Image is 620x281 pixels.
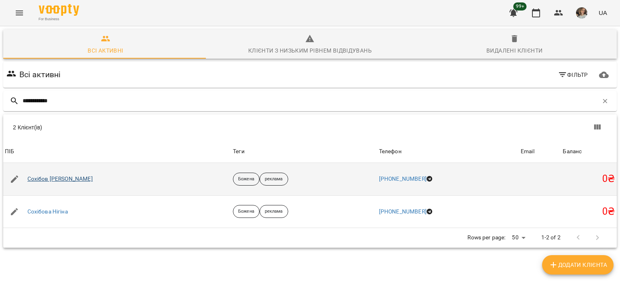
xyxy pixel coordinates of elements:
[379,208,427,215] a: [PHONE_NUMBER]
[521,147,534,156] div: Email
[379,147,402,156] div: Sort
[233,147,376,156] div: Теги
[27,208,68,216] a: Сохібова Нігіна
[379,147,517,156] span: Телефон
[233,205,260,218] div: Божена
[521,147,534,156] div: Sort
[486,46,542,55] div: Видалені клієнти
[379,175,427,182] a: [PHONE_NUMBER]
[513,2,527,11] span: 99+
[233,173,260,186] div: Божена
[5,147,230,156] span: ПІБ
[260,173,288,186] div: реклама
[599,8,607,17] span: UA
[549,260,607,270] span: Додати клієнта
[265,176,283,183] p: реклама
[5,147,14,156] div: Sort
[563,173,615,185] h5: 0 ₴
[13,123,315,131] div: 2 Клієнт(ів)
[39,4,79,16] img: Voopty Logo
[248,46,372,55] div: Клієнти з низьким рівнем відвідувань
[563,147,582,156] div: Sort
[509,232,528,243] div: 50
[588,118,607,137] button: Показати колонки
[39,17,79,22] span: For Business
[27,175,93,183] a: Сохібов [PERSON_NAME]
[521,147,560,156] span: Email
[563,147,615,156] span: Баланс
[467,234,505,242] p: Rows per page:
[5,147,14,156] div: ПІБ
[265,208,283,215] p: реклама
[3,114,617,140] div: Table Toolbar
[88,46,123,55] div: Всі активні
[379,147,402,156] div: Телефон
[595,5,610,20] button: UA
[542,255,614,275] button: Додати клієнта
[19,68,61,81] h6: Всі активні
[555,68,591,82] button: Фільтр
[576,7,587,19] img: 32c0240b4d36dd2a5551494be5772e58.jpg
[563,205,615,218] h5: 0 ₴
[238,208,254,215] p: Божена
[260,205,288,218] div: реклама
[558,70,588,80] span: Фільтр
[541,234,561,242] p: 1-2 of 2
[238,176,254,183] p: Божена
[563,147,582,156] div: Баланс
[10,3,29,23] button: Menu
